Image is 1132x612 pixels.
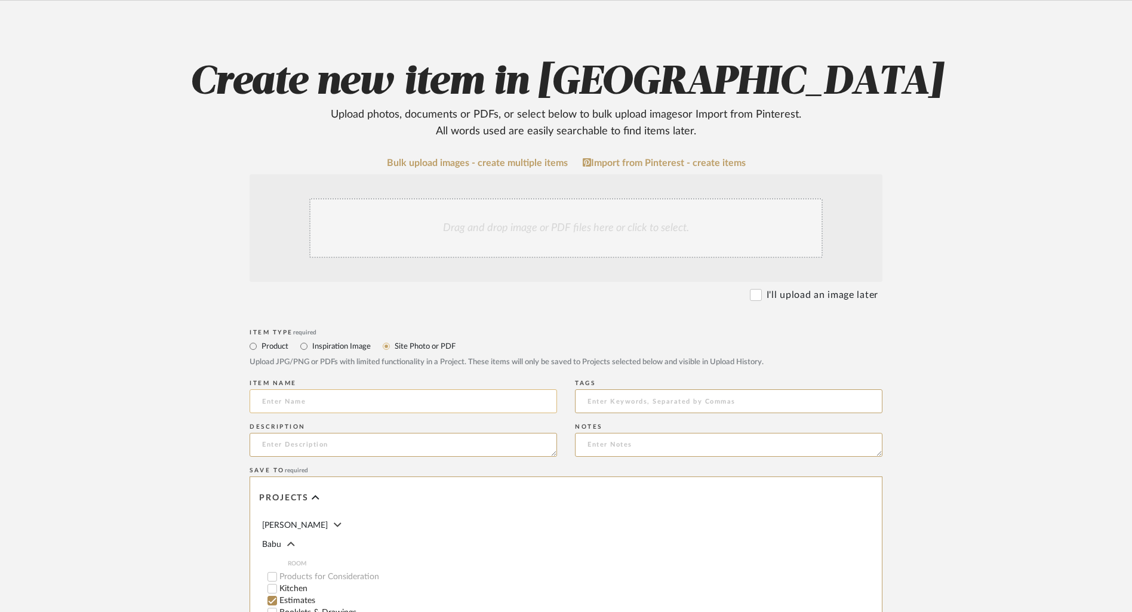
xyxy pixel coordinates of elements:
[250,329,882,336] div: Item Type
[250,356,882,368] div: Upload JPG/PNG or PDFs with limited functionality in a Project. These items will only be saved to...
[321,106,811,140] div: Upload photos, documents or PDFs, or select below to bulk upload images or Import from Pinterest ...
[250,467,882,474] div: Save To
[393,340,456,353] label: Site Photo or PDF
[250,423,557,430] div: Description
[575,389,882,413] input: Enter Keywords, Separated by Commas
[575,423,882,430] div: Notes
[250,339,882,353] mat-radio-group: Select item type
[767,288,878,302] label: I'll upload an image later
[260,340,288,353] label: Product
[262,521,328,530] span: [PERSON_NAME]
[186,59,946,140] h2: Create new item in [GEOGRAPHIC_DATA]
[279,596,557,605] label: Estimates
[250,389,557,413] input: Enter Name
[285,468,308,473] span: required
[250,380,557,387] div: Item name
[279,585,557,593] label: Kitchen
[293,330,316,336] span: required
[262,540,281,549] span: Babu
[259,493,309,503] span: Projects
[583,158,746,168] a: Import from Pinterest - create items
[575,380,882,387] div: Tags
[288,559,557,568] span: ROOM
[311,340,371,353] label: Inspiration Image
[387,158,568,168] a: Bulk upload images - create multiple items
